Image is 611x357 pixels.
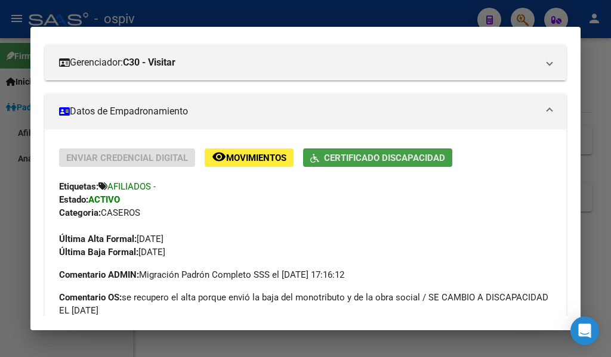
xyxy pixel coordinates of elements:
[59,247,138,257] strong: Última Baja Formal:
[59,268,344,281] span: Migración Padrón Completo SSS el [DATE] 17:16:12
[59,234,163,244] span: [DATE]
[59,292,122,303] strong: Comentario OS:
[303,148,452,167] button: Certificado Discapacidad
[59,194,88,205] strong: Estado:
[88,194,120,205] strong: ACTIVO
[59,207,101,218] strong: Categoria:
[59,55,538,70] mat-panel-title: Gerenciador:
[226,153,286,163] span: Movimientos
[59,104,538,119] mat-panel-title: Datos de Empadronamiento
[59,234,137,244] strong: Última Alta Formal:
[66,153,188,163] span: Enviar Credencial Digital
[212,150,226,164] mat-icon: remove_red_eye
[324,153,445,163] span: Certificado Discapacidad
[107,181,156,192] span: AFILIADOS -
[59,181,98,192] strong: Etiquetas:
[59,291,552,317] span: se recupero el alta porque envió la baja del monotributo y de la obra social / SE CAMBIO A DISCAP...
[59,269,139,280] strong: Comentario ADMIN:
[59,247,165,257] span: [DATE]
[205,148,294,167] button: Movimientos
[123,55,175,70] strong: C30 - Visitar
[59,206,552,219] div: CASEROS
[45,94,566,129] mat-expansion-panel-header: Datos de Empadronamiento
[570,316,599,345] div: Open Intercom Messenger
[59,148,195,167] button: Enviar Credencial Digital
[45,45,566,80] mat-expansion-panel-header: Gerenciador:C30 - Visitar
